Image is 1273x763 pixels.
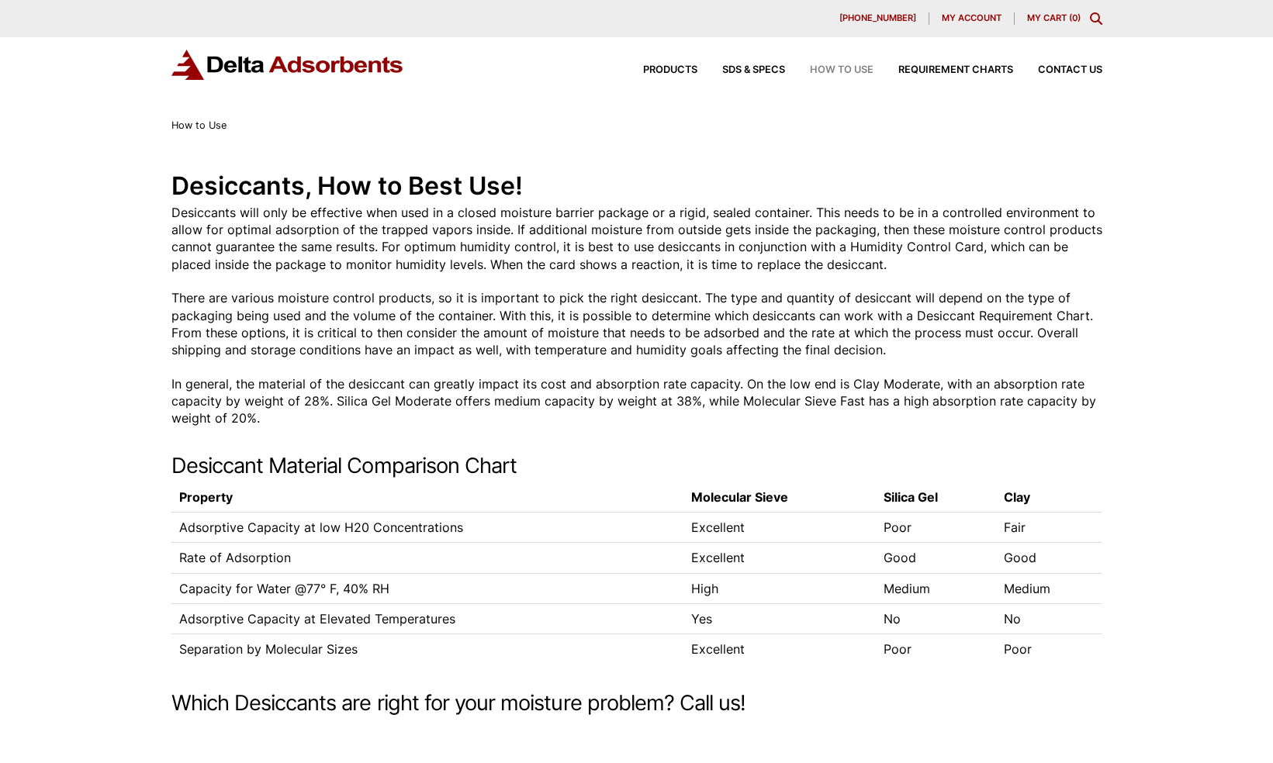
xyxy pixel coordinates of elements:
p: Desiccants will only be effective when used in a closed moisture barrier package or a rigid, seal... [171,204,1102,274]
a: Products [618,65,697,75]
a: [PHONE_NUMBER] [827,12,929,25]
td: Poor [876,512,995,542]
td: Fair [996,512,1102,542]
td: Capacity for Water @77° F, 40% RH [171,573,684,603]
span: Contact Us [1038,65,1102,75]
p: There are various moisture control products, so it is important to pick the right desiccant. The ... [171,289,1102,359]
td: Excellent [683,634,876,665]
td: Poor [876,634,995,665]
td: Yes [683,603,876,634]
img: Delta Adsorbents [171,50,404,80]
h2: Which Desiccants are right for your moisture problem? Call us! [171,691,1102,716]
td: Adsorptive Capacity at low H20 Concentrations [171,512,684,542]
td: Rate of Adsorption [171,543,684,573]
span: 0 [1072,12,1078,23]
td: Poor [996,634,1102,665]
td: Excellent [683,543,876,573]
td: Separation by Molecular Sizes [171,634,684,665]
h1: Desiccants, How to Best Use! [171,169,1102,204]
td: Medium [996,573,1102,603]
span: [PHONE_NUMBER] [839,14,916,22]
a: SDS & SPECS [697,65,785,75]
th: Clay [996,483,1102,512]
span: Products [643,65,697,75]
a: Requirement Charts [873,65,1013,75]
td: No [876,603,995,634]
div: Toggle Modal Content [1090,12,1102,25]
span: Requirement Charts [898,65,1013,75]
a: My account [929,12,1015,25]
th: Silica Gel [876,483,995,512]
td: Medium [876,573,995,603]
td: High [683,573,876,603]
a: Contact Us [1013,65,1102,75]
span: My account [942,14,1001,22]
th: Molecular Sieve [683,483,876,512]
td: Good [876,543,995,573]
td: No [996,603,1102,634]
a: How to Use [785,65,873,75]
h2: Desiccant Material Comparison Chart [171,454,1102,479]
a: My Cart (0) [1027,12,1081,23]
td: Good [996,543,1102,573]
td: Adsorptive Capacity at Elevated Temperatures [171,603,684,634]
th: Property [171,483,684,512]
span: How to Use [171,119,227,131]
span: How to Use [810,65,873,75]
p: In general, the material of the desiccant can greatly impact its cost and absorption rate capacit... [171,375,1102,427]
td: Excellent [683,512,876,542]
span: SDS & SPECS [722,65,785,75]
